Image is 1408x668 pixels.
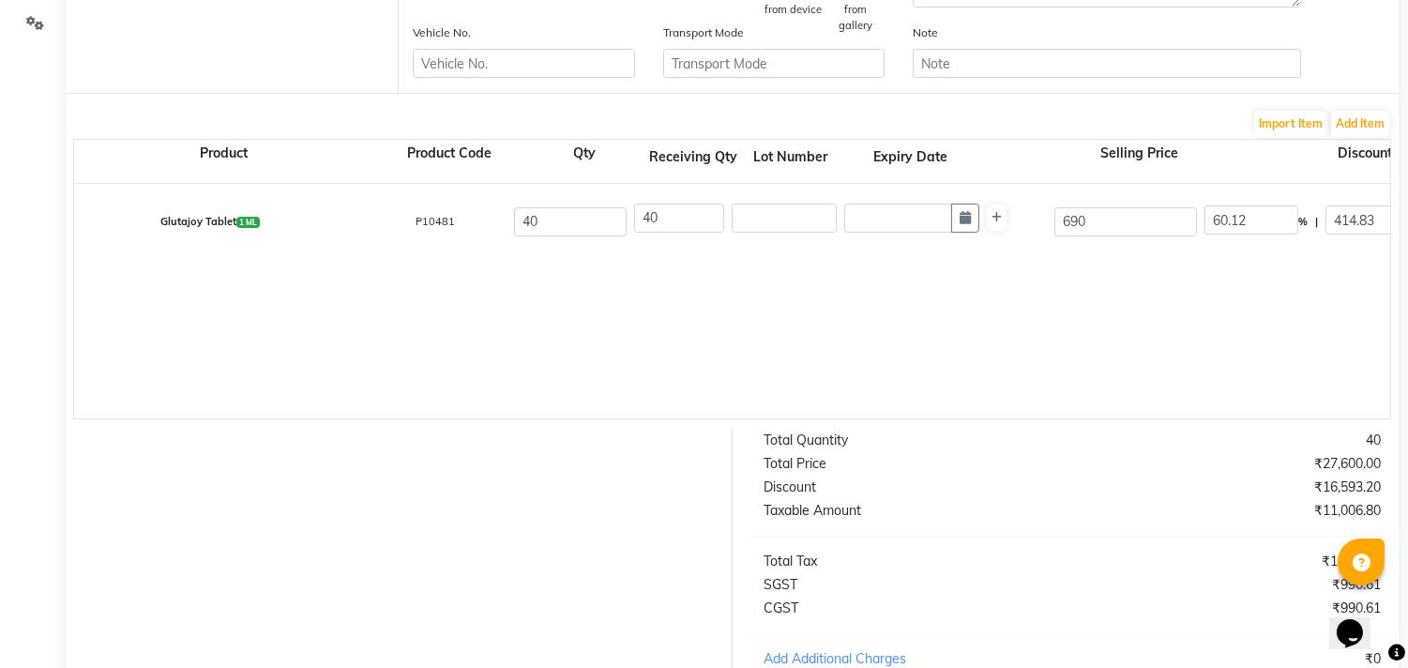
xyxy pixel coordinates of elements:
[1254,111,1327,137] button: Import Item
[1329,593,1389,649] iframe: chat widget
[1072,599,1395,618] div: ₹990.61
[413,49,634,78] input: Vehicle No.
[843,147,978,167] div: Expiry Date
[1298,206,1308,237] span: %
[60,203,360,241] div: Glutajoy Tablet
[360,203,510,241] div: P10481
[524,144,644,183] div: Qty
[1072,478,1395,497] div: ₹16,593.20
[663,49,885,78] input: Transport Mode
[750,575,1073,595] div: SGST
[1072,454,1395,474] div: ₹27,600.00
[374,144,524,183] div: Product Code
[663,24,744,41] label: Transport Mode
[1072,552,1395,571] div: ₹1,981.22
[1072,575,1395,595] div: ₹990.61
[750,454,1073,474] div: Total Price
[738,147,843,167] div: Lot Number
[913,24,938,41] label: Note
[1315,206,1318,237] span: |
[236,217,261,228] span: 1 ML
[913,49,1301,78] input: Note
[750,431,1073,450] div: Total Quantity
[648,147,738,167] div: Receiving Qty
[1331,111,1389,137] button: Add Item
[413,24,471,41] label: Vehicle No.
[1072,501,1395,521] div: ₹11,006.80
[750,501,1073,521] div: Taxable Amount
[750,552,1073,571] div: Total Tax
[1072,431,1395,450] div: 40
[750,599,1073,618] div: CGST
[1098,141,1183,165] span: Selling Price
[750,478,1073,497] div: Discount
[74,144,374,183] div: Product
